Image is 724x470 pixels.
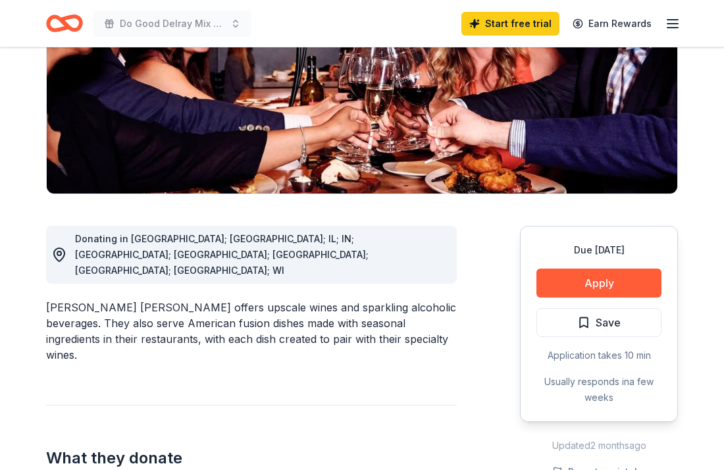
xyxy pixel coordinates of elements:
span: Do Good Delray Mix & [PERSON_NAME] [120,16,225,32]
button: Save [536,308,661,337]
button: Do Good Delray Mix & [PERSON_NAME] [93,11,251,37]
a: Start free trial [461,12,559,36]
a: Earn Rewards [565,12,659,36]
div: [PERSON_NAME] [PERSON_NAME] offers upscale wines and sparkling alcoholic beverages. They also ser... [46,300,457,363]
button: Apply [536,269,661,298]
div: Usually responds in a few weeks [536,374,661,405]
div: Due [DATE] [536,242,661,258]
span: Save [596,314,621,331]
h2: What they donate [46,448,457,469]
div: Updated 2 months ago [520,438,678,454]
a: Home [46,8,83,39]
div: Application takes 10 min [536,348,661,363]
span: Donating in [GEOGRAPHIC_DATA]; [GEOGRAPHIC_DATA]; IL; IN; [GEOGRAPHIC_DATA]; [GEOGRAPHIC_DATA]; [... [75,233,369,276]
